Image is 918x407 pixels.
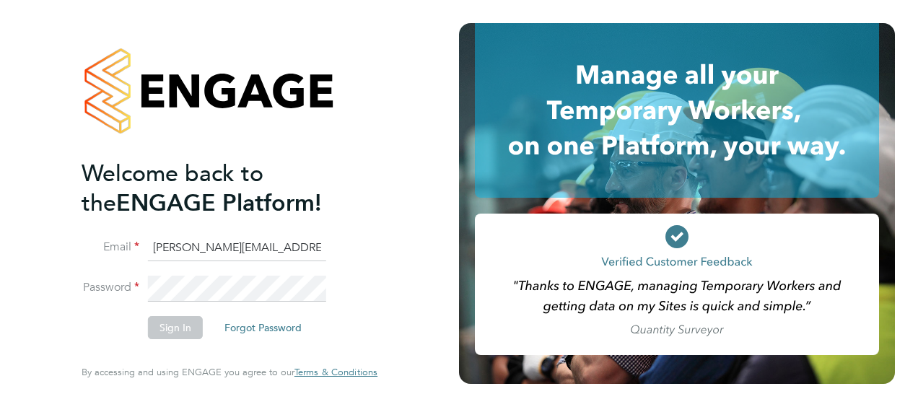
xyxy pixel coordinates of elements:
label: Password [82,280,139,295]
button: Forgot Password [213,316,313,339]
label: Email [82,240,139,255]
span: By accessing and using ENGAGE you agree to our [82,366,377,378]
h2: ENGAGE Platform! [82,159,363,218]
a: Terms & Conditions [294,367,377,378]
span: Terms & Conditions [294,366,377,378]
button: Sign In [148,316,203,339]
input: Enter your work email... [148,235,326,261]
span: Welcome back to the [82,159,263,217]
